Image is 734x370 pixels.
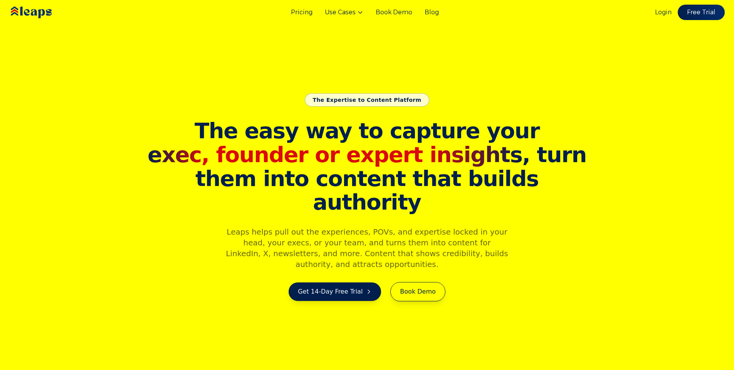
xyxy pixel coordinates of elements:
img: Leaps Logo [9,1,75,24]
a: Login [655,8,672,17]
a: Blog [425,8,439,17]
span: them into content that builds authority [145,167,589,214]
div: The Expertise to Content Platform [305,93,430,106]
span: exec, founder or expert insights [148,142,522,167]
a: Book Demo [376,8,412,17]
button: Use Cases [325,8,363,17]
a: Pricing [291,8,312,17]
span: , turn [145,143,589,167]
a: Get 14-Day Free Trial [289,282,381,301]
a: Book Demo [390,282,445,301]
p: Leaps helps pull out the experiences, POVs, and expertise locked in your head, your execs, or you... [219,226,515,270]
span: The easy way to capture your [195,118,539,143]
a: Free Trial [678,5,725,20]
